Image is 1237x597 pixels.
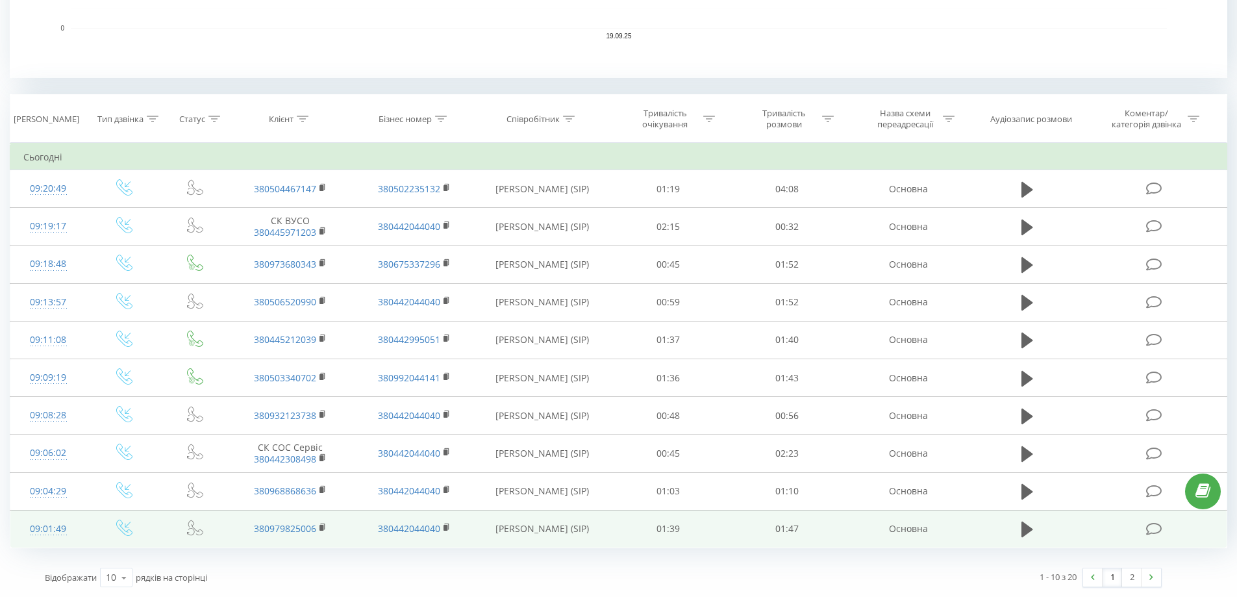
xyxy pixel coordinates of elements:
[728,208,847,246] td: 00:32
[609,208,728,246] td: 02:15
[23,290,73,315] div: 09:13:57
[379,114,432,125] div: Бізнес номер
[476,321,609,359] td: [PERSON_NAME] (SIP)
[609,397,728,435] td: 00:48
[846,321,969,359] td: Основна
[476,397,609,435] td: [PERSON_NAME] (SIP)
[609,359,728,397] td: 01:36
[378,183,440,195] a: 380502235132
[60,25,64,32] text: 0
[846,246,969,283] td: Основна
[254,183,316,195] a: 380504467147
[23,176,73,201] div: 09:20:49
[728,510,847,548] td: 01:47
[378,296,440,308] a: 380442044040
[476,472,609,510] td: [PERSON_NAME] (SIP)
[728,283,847,321] td: 01:52
[23,403,73,428] div: 09:08:28
[846,472,969,510] td: Основна
[476,208,609,246] td: [PERSON_NAME] (SIP)
[254,485,316,497] a: 380968868636
[476,283,609,321] td: [PERSON_NAME] (SIP)
[269,114,294,125] div: Клієнт
[106,571,116,584] div: 10
[1040,570,1077,583] div: 1 - 10 з 20
[1122,568,1142,587] a: 2
[728,359,847,397] td: 01:43
[23,365,73,390] div: 09:09:19
[254,453,316,465] a: 380442308498
[846,359,969,397] td: Основна
[378,220,440,233] a: 380442044040
[476,359,609,397] td: [PERSON_NAME] (SIP)
[254,409,316,422] a: 380932123738
[606,32,632,40] text: 19.09.25
[254,333,316,346] a: 380445212039
[609,435,728,472] td: 00:45
[728,435,847,472] td: 02:23
[609,170,728,208] td: 01:19
[378,333,440,346] a: 380442995051
[254,522,316,535] a: 380979825006
[846,170,969,208] td: Основна
[378,258,440,270] a: 380675337296
[846,283,969,321] td: Основна
[1108,108,1184,130] div: Коментар/категорія дзвінка
[23,440,73,466] div: 09:06:02
[23,327,73,353] div: 09:11:08
[506,114,560,125] div: Співробітник
[23,251,73,277] div: 09:18:48
[476,170,609,208] td: [PERSON_NAME] (SIP)
[476,246,609,283] td: [PERSON_NAME] (SIP)
[378,447,440,459] a: 380442044040
[609,321,728,359] td: 01:37
[97,114,144,125] div: Тип дзвінка
[728,321,847,359] td: 01:40
[254,226,316,238] a: 380445971203
[23,479,73,504] div: 09:04:29
[609,472,728,510] td: 01:03
[10,144,1227,170] td: Сьогодні
[1103,568,1122,587] a: 1
[846,435,969,472] td: Основна
[476,435,609,472] td: [PERSON_NAME] (SIP)
[23,214,73,239] div: 09:19:17
[136,572,207,583] span: рядків на сторінці
[179,114,205,125] div: Статус
[378,522,440,535] a: 380442044040
[846,208,969,246] td: Основна
[728,397,847,435] td: 00:56
[846,397,969,435] td: Основна
[254,258,316,270] a: 380973680343
[229,208,352,246] td: СК ВУСО
[378,409,440,422] a: 380442044040
[728,472,847,510] td: 01:10
[476,510,609,548] td: [PERSON_NAME] (SIP)
[749,108,819,130] div: Тривалість розмови
[14,114,79,125] div: [PERSON_NAME]
[378,372,440,384] a: 380992044141
[23,516,73,542] div: 09:01:49
[254,372,316,384] a: 380503340702
[609,510,728,548] td: 01:39
[728,170,847,208] td: 04:08
[609,246,728,283] td: 00:45
[631,108,700,130] div: Тривалість очікування
[45,572,97,583] span: Відображати
[870,108,940,130] div: Назва схеми переадресації
[378,485,440,497] a: 380442044040
[846,510,969,548] td: Основна
[990,114,1072,125] div: Аудіозапис розмови
[229,435,352,472] td: СК СОС Сервіс
[728,246,847,283] td: 01:52
[609,283,728,321] td: 00:59
[254,296,316,308] a: 380506520990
